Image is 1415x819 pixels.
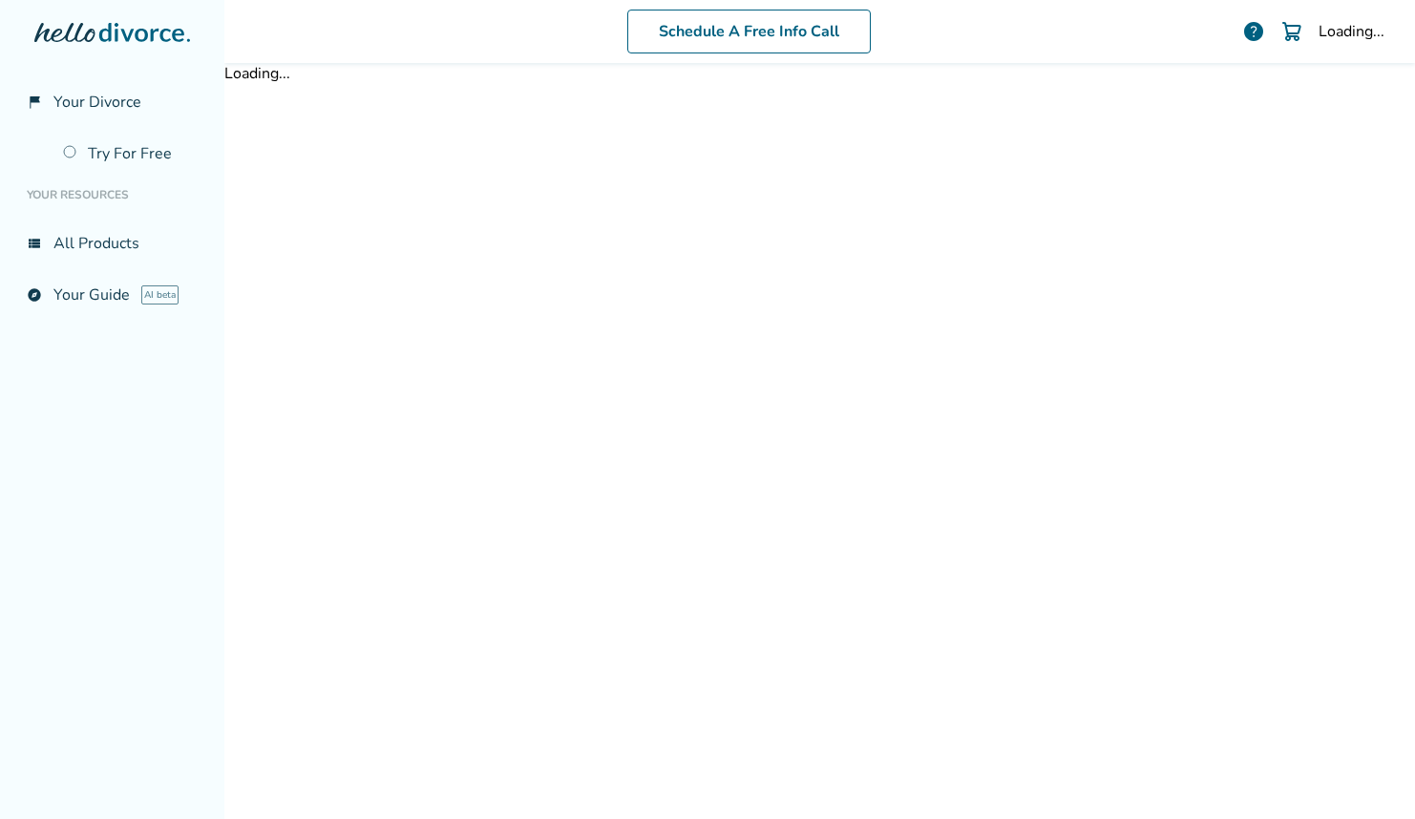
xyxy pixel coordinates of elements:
[224,63,1415,84] div: Loading...
[27,94,42,110] span: flag_2
[53,92,141,113] span: Your Divorce
[15,80,209,124] a: flag_2Your Divorce
[627,10,871,53] a: Schedule A Free Info Call
[15,221,209,265] a: view_listAll Products
[1242,20,1265,43] a: help
[141,285,179,304] span: AI beta
[27,287,42,303] span: explore
[27,236,42,251] span: view_list
[15,273,209,317] a: exploreYour GuideAI beta
[52,132,209,176] a: Try For Free
[1280,20,1303,43] img: Cart
[1319,21,1384,42] div: Loading...
[15,176,209,214] li: Your Resources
